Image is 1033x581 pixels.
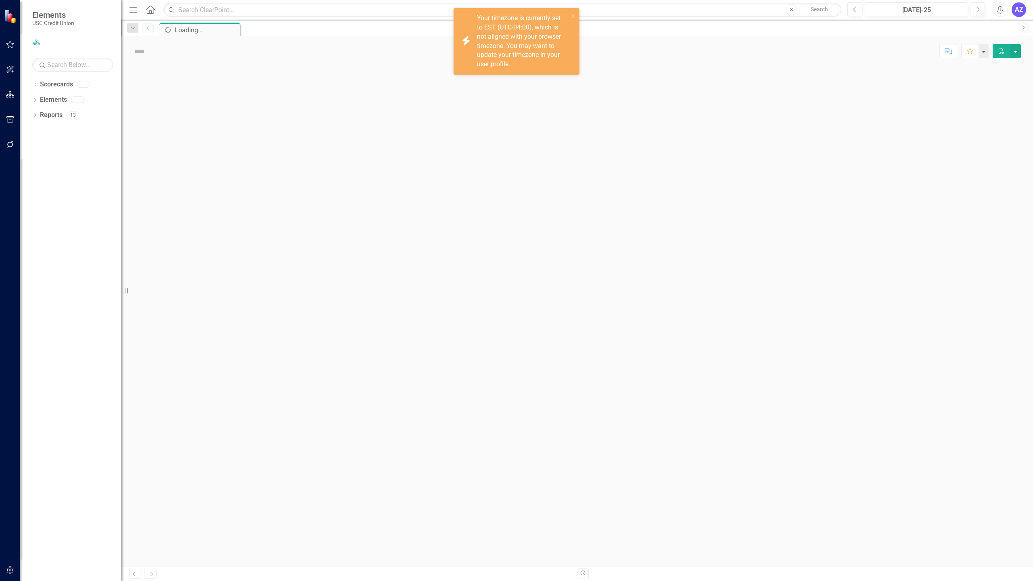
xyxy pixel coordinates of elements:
[477,14,568,69] div: Your timezone is currently set to EST (UTC-04:00), which is not aligned with your browser timezon...
[32,58,113,72] input: Search Below...
[40,80,73,89] a: Scorecards
[40,111,63,120] a: Reports
[865,2,968,17] button: [DATE]-25
[67,111,79,118] div: 13
[4,9,18,23] img: ClearPoint Strategy
[868,5,965,15] div: [DATE]-25
[163,3,841,17] input: Search ClearPoint...
[133,45,146,58] img: Not Defined
[1012,2,1026,17] button: AZ
[40,95,67,105] a: Elements
[32,10,74,20] span: Elements
[799,4,839,15] button: Search
[571,11,576,21] button: close
[175,25,238,35] div: Loading...
[811,6,828,13] span: Search
[32,20,74,26] small: USC Credit Union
